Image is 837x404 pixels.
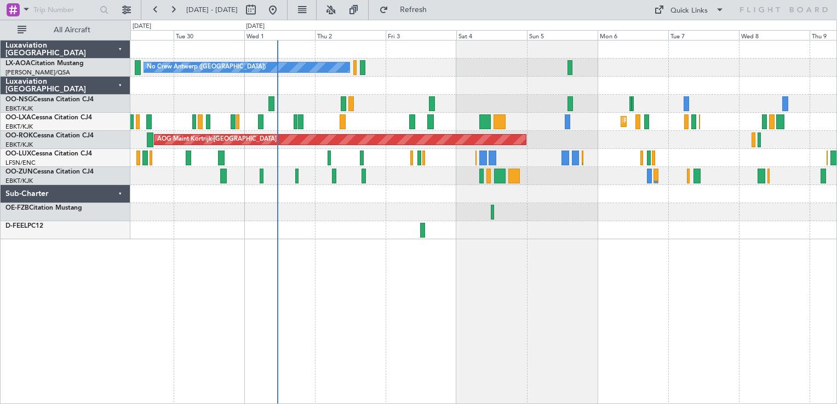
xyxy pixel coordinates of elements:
div: Wed 8 [739,30,810,40]
div: Thu 2 [315,30,386,40]
a: EBKT/KJK [5,123,33,131]
span: [DATE] - [DATE] [186,5,238,15]
a: LFSN/ENC [5,159,36,167]
div: Tue 30 [174,30,244,40]
span: OO-LUX [5,151,31,157]
a: OO-ROKCessna Citation CJ4 [5,132,94,139]
span: OO-ROK [5,132,33,139]
a: OO-LUXCessna Citation CJ4 [5,151,92,157]
a: OO-LXACessna Citation CJ4 [5,114,92,121]
span: All Aircraft [28,26,116,34]
div: Tue 7 [668,30,739,40]
a: OE-FZBCitation Mustang [5,205,82,211]
div: Mon 6 [598,30,668,40]
button: Quick Links [649,1,730,19]
a: EBKT/KJK [5,177,33,185]
button: All Aircraft [12,21,119,39]
span: OO-NSG [5,96,33,103]
a: LX-AOACitation Mustang [5,60,84,67]
a: OO-ZUNCessna Citation CJ4 [5,169,94,175]
div: Sat 4 [456,30,527,40]
div: Wed 1 [244,30,315,40]
div: AOG Maint Kortrijk-[GEOGRAPHIC_DATA] [157,131,277,148]
span: Refresh [391,6,437,14]
div: Quick Links [670,5,708,16]
div: Mon 29 [103,30,174,40]
a: [PERSON_NAME]/QSA [5,68,70,77]
a: EBKT/KJK [5,141,33,149]
span: OO-LXA [5,114,31,121]
a: OO-NSGCessna Citation CJ4 [5,96,94,103]
span: D-FEEL [5,223,27,229]
div: Planned Maint Kortrijk-[GEOGRAPHIC_DATA] [624,113,752,130]
div: [DATE] [133,22,151,31]
div: No Crew Antwerp ([GEOGRAPHIC_DATA]) [147,59,266,76]
span: OO-ZUN [5,169,33,175]
a: D-FEELPC12 [5,223,43,229]
button: Refresh [374,1,440,19]
div: Sun 5 [527,30,598,40]
div: Fri 3 [386,30,456,40]
span: OE-FZB [5,205,29,211]
a: EBKT/KJK [5,105,33,113]
div: [DATE] [246,22,265,31]
span: LX-AOA [5,60,31,67]
input: Trip Number [33,2,96,18]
